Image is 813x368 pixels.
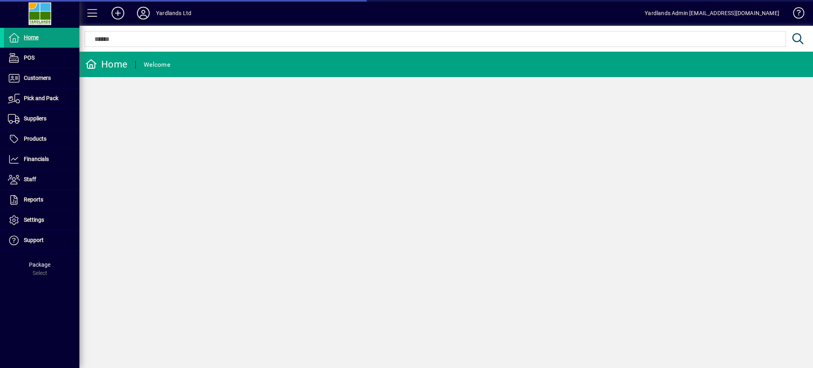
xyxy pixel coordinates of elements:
span: Package [29,261,50,268]
span: Reports [24,196,43,203]
a: Customers [4,68,79,88]
button: Profile [131,6,156,20]
span: Suppliers [24,115,46,122]
span: Staff [24,176,36,182]
span: Settings [24,217,44,223]
span: POS [24,54,35,61]
a: Settings [4,210,79,230]
a: Pick and Pack [4,89,79,108]
span: Home [24,34,39,41]
div: Yardlands Admin [EMAIL_ADDRESS][DOMAIN_NAME] [645,7,779,19]
span: Customers [24,75,51,81]
div: Home [85,58,127,71]
a: Products [4,129,79,149]
span: Products [24,136,46,142]
button: Add [105,6,131,20]
a: Financials [4,149,79,169]
span: Pick and Pack [24,95,58,101]
a: POS [4,48,79,68]
a: Staff [4,170,79,190]
a: Support [4,230,79,250]
a: Knowledge Base [787,2,803,27]
span: Support [24,237,44,243]
div: Yardlands Ltd [156,7,191,19]
a: Suppliers [4,109,79,129]
a: Reports [4,190,79,210]
span: Financials [24,156,49,162]
div: Welcome [144,58,170,71]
